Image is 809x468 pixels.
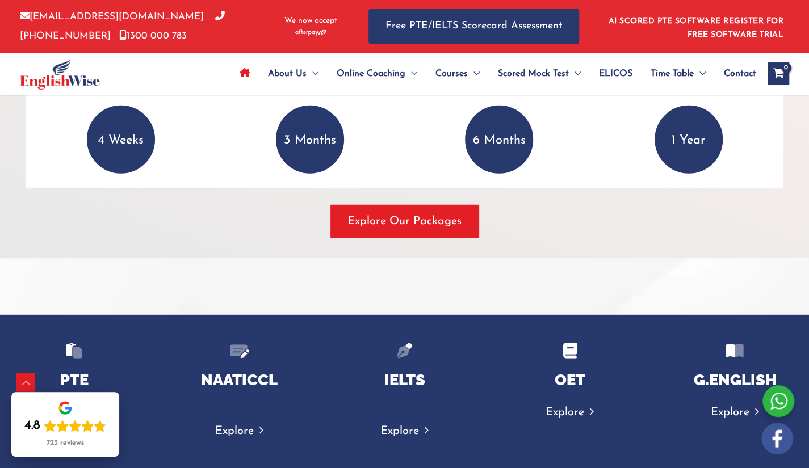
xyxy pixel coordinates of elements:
[259,54,328,94] a: About UsMenu Toggle
[642,54,715,94] a: Time TableMenu Toggle
[694,54,706,94] span: Menu Toggle
[672,370,798,389] h4: G.ENGLISH
[465,106,533,174] p: 6 Months
[651,54,694,94] span: Time Table
[230,54,756,94] nav: Site Navigation: Main Menu
[489,54,590,94] a: Scored Mock TestMenu Toggle
[337,54,405,94] span: Online Coaching
[342,370,467,389] h4: IELTS
[87,106,155,174] p: 4 Weeks
[328,54,426,94] a: Online CoachingMenu Toggle
[715,54,756,94] a: Contact
[599,54,632,94] span: ELICOS
[609,17,784,39] a: AI SCORED PTE SOFTWARE REGISTER FOR FREE SOFTWARE TRIAL
[119,31,187,41] a: 1300 000 783
[20,12,225,40] a: [PHONE_NUMBER]
[507,370,632,389] h4: OET
[177,370,302,389] h4: NAATICCL
[284,15,337,27] span: We now accept
[307,54,318,94] span: Menu Toggle
[498,54,569,94] span: Scored Mock Test
[268,54,307,94] span: About Us
[724,54,756,94] span: Contact
[380,425,429,437] a: Explore
[426,54,489,94] a: CoursesMenu Toggle
[276,106,344,174] p: 3 Months
[711,407,759,418] a: Explore
[569,54,581,94] span: Menu Toggle
[295,29,326,36] img: Afterpay-Logo
[468,54,480,94] span: Menu Toggle
[347,213,462,229] span: Explore Our Packages
[590,54,642,94] a: ELICOS
[24,418,40,434] div: 4.8
[330,205,479,238] button: Explore Our Packages
[47,439,84,448] div: 723 reviews
[215,425,263,437] a: Explore
[655,106,723,174] p: 1 Year
[11,370,137,389] h4: PTE
[20,58,100,90] img: cropped-ew-logo
[435,54,468,94] span: Courses
[602,8,789,45] aside: Header Widget 1
[546,407,594,418] a: Explore
[368,9,579,44] a: Free PTE/IELTS Scorecard Assessment
[20,12,204,22] a: [EMAIL_ADDRESS][DOMAIN_NAME]
[24,418,106,434] div: Rating: 4.8 out of 5
[405,54,417,94] span: Menu Toggle
[761,423,793,454] img: white-facebook.png
[768,62,789,85] a: View Shopping Cart, empty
